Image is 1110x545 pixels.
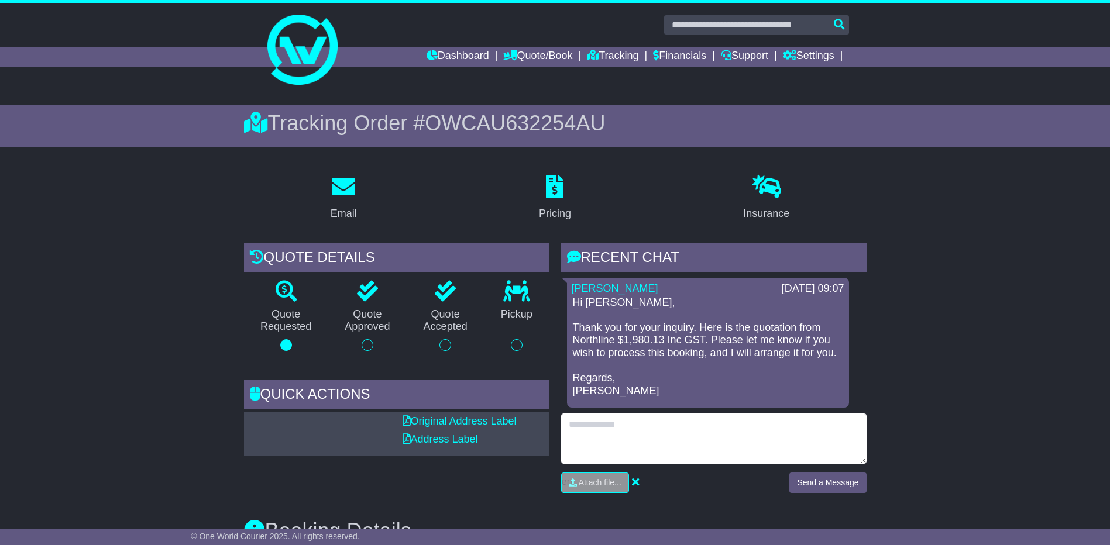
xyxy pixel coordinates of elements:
a: Original Address Label [403,415,517,427]
a: Financials [653,47,706,67]
a: Support [721,47,768,67]
p: Quote Requested [244,308,328,333]
a: Pricing [531,171,579,226]
div: Quote Details [244,243,549,275]
h3: Booking Details [244,519,867,543]
p: Quote Approved [328,308,407,333]
a: Address Label [403,433,478,445]
a: Tracking [587,47,638,67]
span: OWCAU632254AU [425,111,605,135]
a: [PERSON_NAME] [572,282,658,294]
div: Email [331,206,357,222]
a: Settings [783,47,834,67]
div: Quick Actions [244,380,549,412]
button: Send a Message [789,472,866,493]
a: Quote/Book [503,47,572,67]
p: Quote Accepted [407,308,484,333]
span: © One World Courier 2025. All rights reserved. [191,532,360,541]
a: Email [323,171,365,226]
div: [DATE] 09:07 [782,282,844,295]
a: Dashboard [427,47,489,67]
div: Insurance [743,206,789,222]
div: Tracking Order # [244,111,867,136]
a: Insurance [736,171,797,226]
div: Pricing [539,206,571,222]
p: Hi [PERSON_NAME], Thank you for your inquiry. Here is the quotation from Northline $1,980.13 Inc ... [573,296,843,398]
p: Pickup [484,308,549,321]
div: RECENT CHAT [561,243,867,275]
